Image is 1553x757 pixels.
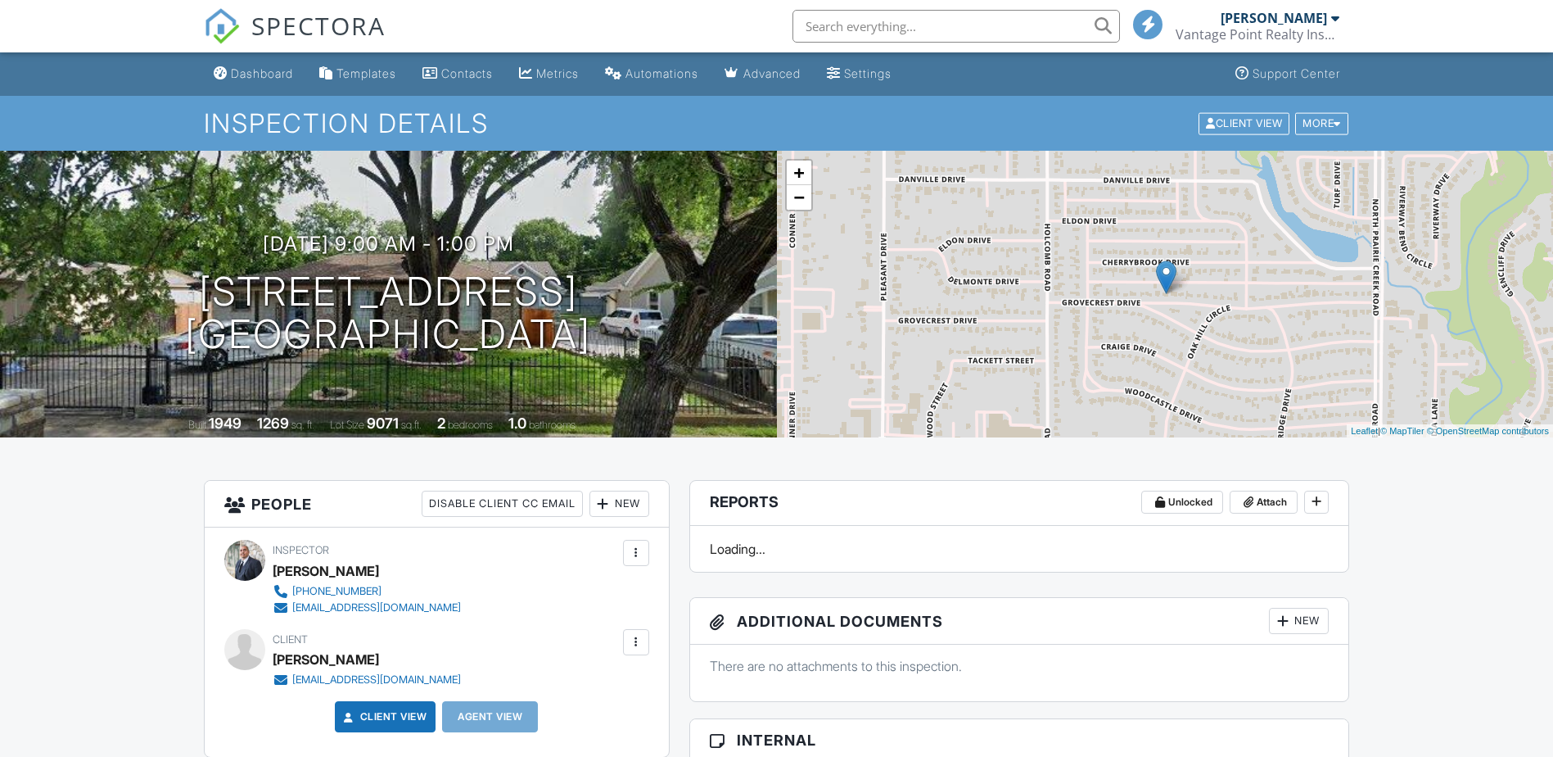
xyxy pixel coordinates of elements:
[1199,112,1289,134] div: Client View
[292,601,461,614] div: [EMAIL_ADDRESS][DOMAIN_NAME]
[292,673,461,687] div: [EMAIL_ADDRESS][DOMAIN_NAME]
[273,672,461,688] a: [EMAIL_ADDRESS][DOMAIN_NAME]
[257,415,289,432] div: 1269
[251,8,386,43] span: SPECTORA
[1229,59,1347,89] a: Support Center
[743,66,801,80] div: Advanced
[341,709,427,725] a: Client View
[204,109,1350,138] h1: Inspection Details
[690,598,1349,645] h3: Additional Documents
[844,66,892,80] div: Settings
[205,481,669,528] h3: People
[188,419,206,431] span: Built
[204,22,386,57] a: SPECTORA
[437,415,445,432] div: 2
[204,8,240,44] img: The Best Home Inspection Software - Spectora
[508,415,526,432] div: 1.0
[336,66,396,80] div: Templates
[441,66,493,80] div: Contacts
[1197,116,1293,129] a: Client View
[273,633,308,646] span: Client
[207,59,300,89] a: Dashboard
[1427,426,1549,436] a: © OpenStreetMap contributors
[292,585,381,598] div: [PHONE_NUMBER]
[448,419,493,431] span: bedrooms
[291,419,314,431] span: sq. ft.
[589,491,649,517] div: New
[401,419,422,431] span: sq.ft.
[1221,10,1327,26] div: [PERSON_NAME]
[273,559,379,583] div: [PERSON_NAME]
[1269,608,1329,634] div: New
[536,66,579,80] div: Metrics
[209,415,242,432] div: 1949
[1351,426,1378,436] a: Leaflet
[231,66,293,80] div: Dashboard
[820,59,898,89] a: Settings
[787,161,811,185] a: Zoom in
[313,59,403,89] a: Templates
[787,185,811,210] a: Zoom out
[598,59,705,89] a: Automations (Basic)
[185,270,591,357] h1: [STREET_ADDRESS] [GEOGRAPHIC_DATA]
[1253,66,1340,80] div: Support Center
[330,419,364,431] span: Lot Size
[273,647,379,672] div: [PERSON_NAME]
[273,600,461,616] a: [EMAIL_ADDRESS][DOMAIN_NAME]
[1176,26,1339,43] div: Vantage Point Realty Inspections
[273,544,329,556] span: Inspector
[1347,424,1553,438] div: |
[512,59,585,89] a: Metrics
[273,583,461,600] a: [PHONE_NUMBER]
[416,59,499,89] a: Contacts
[718,59,807,89] a: Advanced
[422,491,583,517] div: Disable Client CC Email
[1295,112,1348,134] div: More
[1380,426,1424,436] a: © MapTiler
[792,10,1120,43] input: Search everything...
[710,657,1330,675] p: There are no attachments to this inspection.
[367,415,399,432] div: 9071
[625,66,698,80] div: Automations
[529,419,576,431] span: bathrooms
[263,233,514,255] h3: [DATE] 9:00 am - 1:00 pm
